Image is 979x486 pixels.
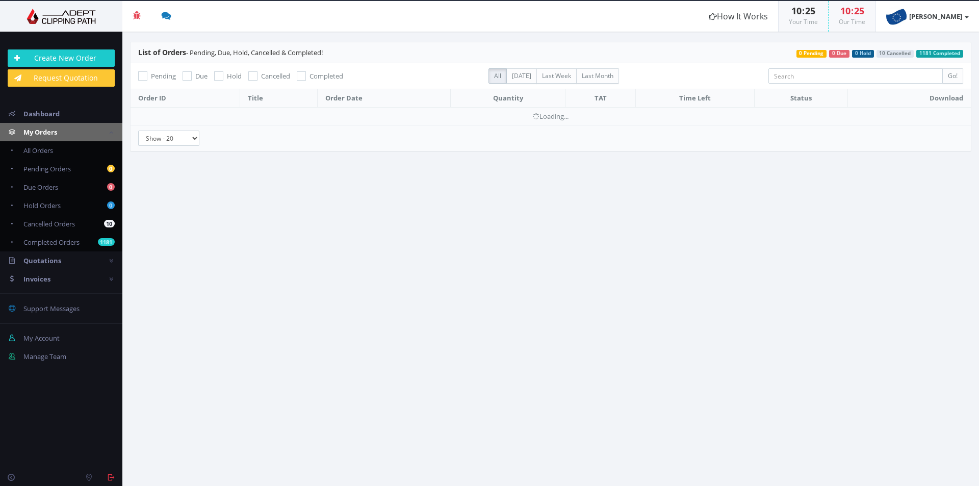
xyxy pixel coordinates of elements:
span: All Orders [23,146,53,155]
td: Loading... [131,107,971,125]
th: TAT [565,89,636,108]
img: timthumb.php [886,6,907,27]
small: Our Time [839,17,865,26]
span: 0 Due [829,50,849,58]
th: Time Left [636,89,755,108]
b: 0 [107,201,115,209]
span: Support Messages [23,304,80,313]
span: 10 Cancelled [877,50,914,58]
span: 10 [840,5,851,17]
b: 10 [104,220,115,227]
label: [DATE] [506,68,537,84]
span: Quantity [493,93,523,103]
th: Order ID [131,89,240,108]
span: 0 Pending [796,50,827,58]
span: Manage Team [23,352,66,361]
img: Adept Graphics [8,9,115,24]
span: 10 [791,5,802,17]
label: Last Month [576,68,619,84]
span: Cancelled Orders [23,219,75,228]
strong: [PERSON_NAME] [909,12,962,21]
b: 0 [107,165,115,172]
span: : [802,5,805,17]
span: : [851,5,854,17]
span: Due Orders [23,183,58,192]
b: 0 [107,183,115,191]
span: Due [195,71,208,81]
span: Cancelled [261,71,290,81]
span: 1181 Completed [916,50,963,58]
b: 1181 [98,238,115,246]
label: Last Week [536,68,577,84]
span: Hold Orders [23,201,61,210]
a: [PERSON_NAME] [876,1,979,32]
a: How It Works [699,1,778,32]
span: Quotations [23,256,61,265]
span: 25 [805,5,815,17]
small: Your Time [789,17,818,26]
span: Dashboard [23,109,60,118]
span: List of Orders [138,47,186,57]
span: Pending Orders [23,164,71,173]
th: Status [754,89,847,108]
span: Hold [227,71,242,81]
input: Search [768,68,943,84]
a: Create New Order [8,49,115,67]
label: All [488,68,507,84]
th: Download [847,89,971,108]
th: Title [240,89,318,108]
a: Request Quotation [8,69,115,87]
span: 0 Hold [852,50,874,58]
span: Invoices [23,274,50,284]
span: Completed Orders [23,238,80,247]
span: - Pending, Due, Hold, Cancelled & Completed! [138,48,323,57]
th: Order Date [318,89,450,108]
span: My Orders [23,127,57,137]
span: My Account [23,334,60,343]
span: 25 [854,5,864,17]
span: Completed [310,71,343,81]
span: Pending [151,71,176,81]
input: Go! [942,68,963,84]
